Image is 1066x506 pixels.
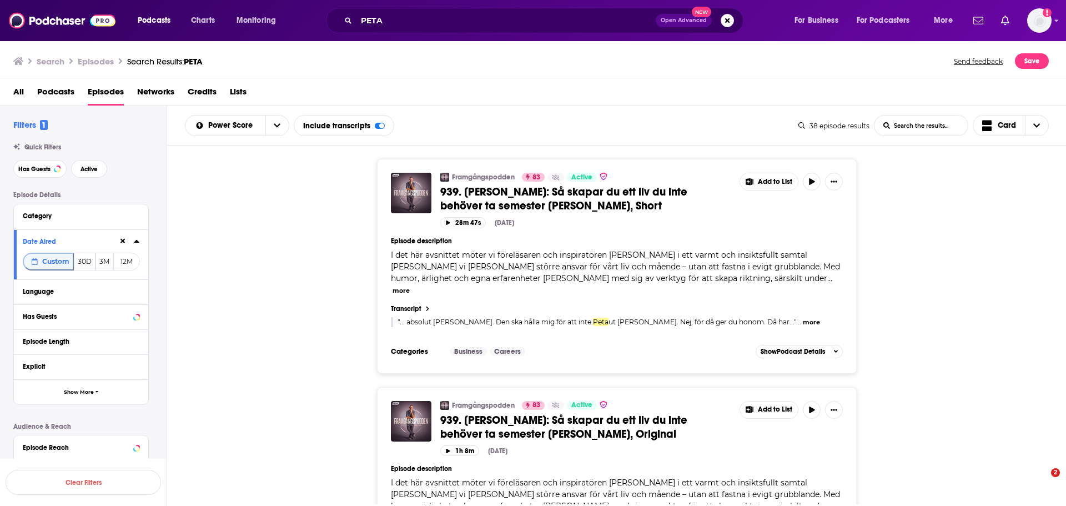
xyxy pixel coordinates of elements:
span: Active [571,400,592,411]
button: Date Aired [23,234,118,248]
span: Active [571,172,592,183]
a: Framgångspodden [452,401,515,410]
button: open menu [787,12,852,29]
div: [DATE] [488,447,507,455]
div: Date Aired [23,238,111,246]
button: 28m 47s [440,217,486,228]
span: 939. [PERSON_NAME]: Så skapar du ett liv du inte behöver ta semester [PERSON_NAME], Original [440,413,687,441]
img: Framgångspodden [440,401,449,410]
span: 2 [1051,468,1060,477]
input: Search podcasts, credits, & more... [356,12,656,29]
h3: Categories [391,347,441,356]
div: [DATE] [495,219,514,227]
img: 939. Christina Stielli: Så skapar du ett liv du inte behöver ta semester från, Original [391,401,431,442]
button: Choose View [973,115,1049,136]
button: Episode Reach [23,440,139,454]
span: Has Guests [18,166,51,172]
button: Has Guests [13,160,67,178]
img: User Profile [1027,8,1052,33]
button: more [393,286,410,295]
span: Add to List [758,405,792,414]
button: open menu [130,12,185,29]
button: open menu [229,12,290,29]
span: More [934,13,953,28]
span: Show Podcast Details [761,348,825,355]
div: Episode Reach [23,444,130,452]
a: Framgångspodden [452,173,515,182]
button: Episode Length [23,334,139,348]
button: Explicit [23,359,139,373]
button: open menu [849,12,926,29]
svg: Add a profile image [1043,8,1052,17]
button: Show More Button [740,173,798,190]
a: Episodes [88,83,124,106]
span: Podcasts [138,13,170,28]
a: 939. Christina Stielli: Så skapar du ett liv du inte behöver ta semester från, Short [391,173,431,213]
span: Show More [64,389,94,395]
span: Add to List [758,178,792,186]
span: Card [998,122,1016,129]
p: Audience & Reach [13,423,149,430]
span: ... absolut [PERSON_NAME]. Den ska hålla mig för att inte. [400,318,593,326]
img: Framgångspodden [440,173,449,182]
a: Credits [188,83,217,106]
a: Active [567,173,597,182]
span: New [692,7,712,17]
div: Language [23,288,132,295]
a: Business [450,347,487,356]
a: Podcasts [37,83,74,106]
a: Transcript [391,305,843,313]
span: ... [796,318,801,326]
span: Monitoring [237,13,276,28]
img: Podchaser - Follow, Share and Rate Podcasts [9,10,115,31]
span: 1 [40,120,48,130]
button: Show More Button [825,173,843,191]
button: Open AdvancedNew [656,14,712,27]
span: PETA [184,56,203,67]
a: Search Results:PETA [127,56,203,67]
button: 3M [95,253,113,270]
div: Search podcasts, credits, & more... [336,8,754,33]
button: Category [23,209,139,223]
span: For Podcasters [857,13,910,28]
span: " " [398,318,796,326]
span: Custom [42,257,69,265]
a: 83 [522,173,545,182]
span: Logged in as WesBurdett [1027,8,1052,33]
h2: Choose List sort [185,115,289,136]
div: Category [23,212,132,220]
span: 939. [PERSON_NAME]: Så skapar du ett liv du inte behöver ta semester [PERSON_NAME], Short [440,185,687,213]
h2: Filters [13,119,48,130]
button: Clear Filters [6,470,161,495]
span: Charts [191,13,215,28]
a: Show notifications dropdown [969,11,988,30]
div: 38 episode results [798,122,869,130]
div: Has Guests [23,313,130,320]
button: Save [1015,53,1049,69]
span: ut [PERSON_NAME]. Nej, för då ger du honom. Då har... [609,318,794,326]
button: 1h 8m [440,445,479,456]
button: Send feedback [951,53,1006,69]
button: Active [71,160,107,178]
span: Lists [230,83,247,106]
a: All [13,83,24,106]
button: Custom [23,253,74,270]
button: Language [23,284,139,298]
a: 939. [PERSON_NAME]: Så skapar du ett liv du inte behöver ta semester [PERSON_NAME], Short [440,185,732,213]
a: 939. [PERSON_NAME]: Så skapar du ett liv du inte behöver ta semester [PERSON_NAME], Original [440,413,732,441]
span: 83 [532,400,540,411]
span: I det här avsnittet möter vi föreläsaren och inspiratören [PERSON_NAME] i ett varmt och insiktsfu... [391,250,840,283]
span: Active [81,166,98,172]
a: Networks [137,83,174,106]
button: Show More [14,379,148,404]
button: open menu [265,116,289,136]
div: Include transcripts [294,115,394,136]
h4: Episode description [391,237,843,245]
h4: Episode description [391,465,843,473]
